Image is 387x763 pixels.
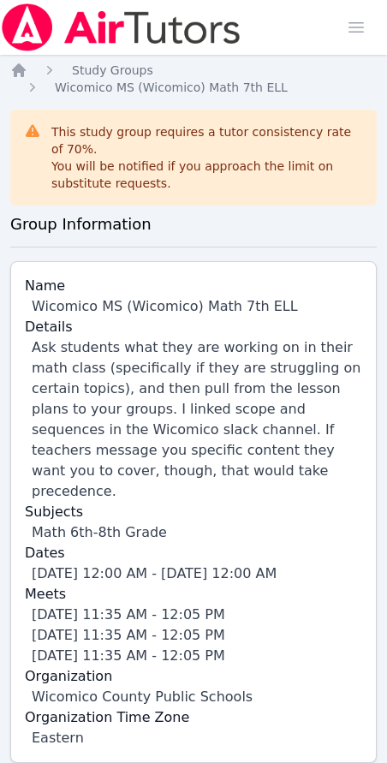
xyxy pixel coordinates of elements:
[32,522,362,543] div: Math 6th-8th Grade
[55,79,288,96] a: Wicomico MS (Wicomico) Math 7th ELL
[25,707,362,728] label: Organization Time Zone
[51,158,363,192] div: You will be notified if you approach the limit on substitute requests.
[10,212,377,236] h3: Group Information
[25,502,362,522] label: Subjects
[25,666,362,687] label: Organization
[25,276,362,296] label: Name
[10,62,377,96] nav: Breadcrumb
[25,543,362,563] label: Dates
[32,296,362,317] div: Wicomico MS (Wicomico) Math 7th ELL
[72,63,153,77] span: Study Groups
[51,123,363,192] div: This study group requires a tutor consistency rate of 70 %.
[32,646,362,666] li: [DATE] 11:35 AM - 12:05 PM
[25,584,362,605] label: Meets
[32,605,362,625] li: [DATE] 11:35 AM - 12:05 PM
[32,687,362,707] div: Wicomico County Public Schools
[32,565,277,581] span: [DATE] 12:00 AM - [DATE] 12:00 AM
[32,728,362,748] div: Eastern
[72,62,153,79] a: Study Groups
[55,80,288,94] span: Wicomico MS (Wicomico) Math 7th ELL
[32,337,362,502] div: Ask students what they are working on in their math class (specifically if they are struggling on...
[25,317,362,337] label: Details
[32,625,362,646] li: [DATE] 11:35 AM - 12:05 PM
